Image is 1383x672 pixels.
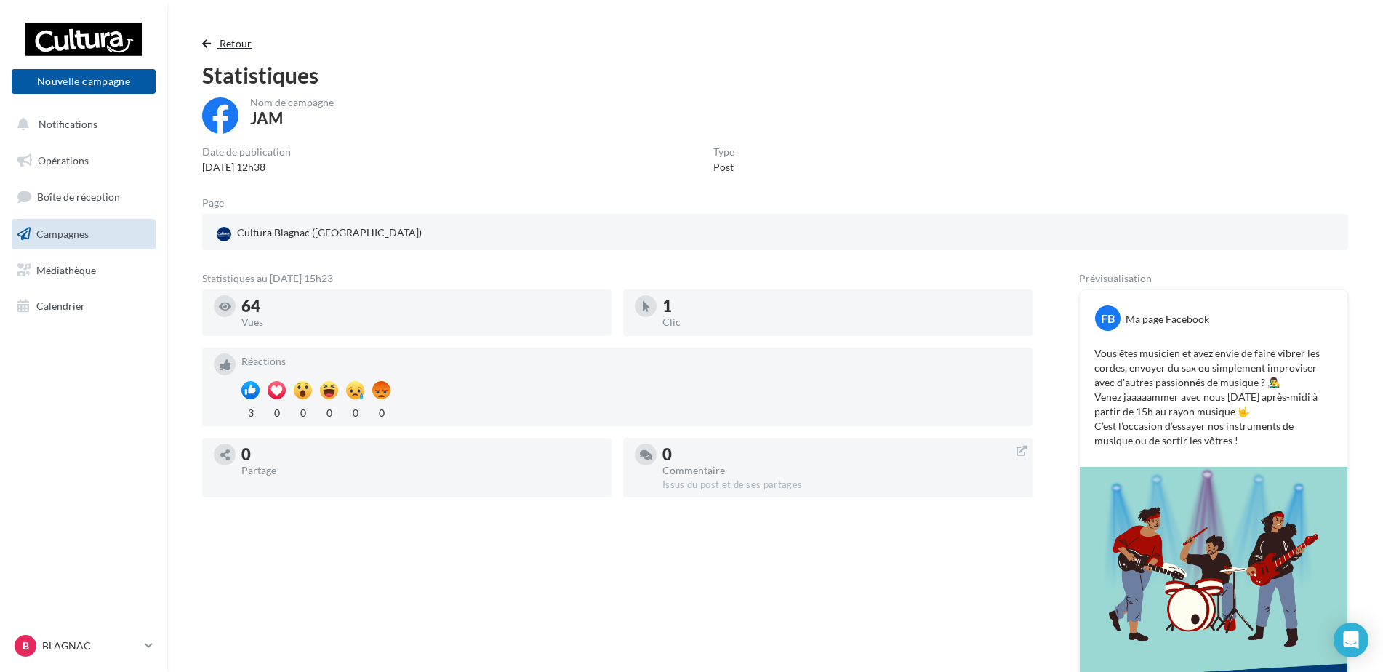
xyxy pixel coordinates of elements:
div: Open Intercom Messenger [1334,623,1368,657]
a: Boîte de réception [9,181,159,212]
div: Type [713,147,734,157]
div: Nom de campagne [250,97,334,108]
div: Vues [241,317,600,327]
div: 0 [346,403,364,420]
button: Retour [202,35,258,52]
div: Partage [241,465,600,476]
a: Campagnes [9,219,159,249]
p: BLAGNAC [42,639,139,653]
a: B BLAGNAC [12,632,156,660]
div: FB [1095,305,1121,331]
div: 3 [241,403,260,420]
span: Calendrier [36,300,85,312]
div: Cultura Blagnac ([GEOGRAPHIC_DATA]) [214,223,425,244]
div: 0 [662,447,1021,463]
span: Médiathèque [36,263,96,276]
span: Boîte de réception [37,191,120,203]
div: Date de publication [202,147,291,157]
div: 0 [294,403,312,420]
div: 0 [268,403,286,420]
a: Cultura Blagnac ([GEOGRAPHIC_DATA]) [214,223,588,244]
div: Statistiques au [DATE] 15h23 [202,273,1033,284]
div: [DATE] 12h38 [202,160,291,175]
span: Retour [220,37,252,49]
span: Opérations [38,154,89,167]
div: 64 [241,298,600,314]
div: Réactions [241,356,1021,367]
a: Calendrier [9,291,159,321]
button: Nouvelle campagne [12,69,156,94]
a: Médiathèque [9,255,159,286]
div: Ma page Facebook [1126,312,1209,327]
span: Campagnes [36,228,89,240]
span: Notifications [39,118,97,130]
div: Page [202,198,236,208]
div: 0 [241,447,600,463]
div: Clic [662,317,1021,327]
div: Statistiques [202,64,1348,86]
div: 0 [372,403,390,420]
div: Commentaire [662,465,1021,476]
a: Opérations [9,145,159,176]
div: JAM [250,111,283,127]
div: Prévisualisation [1079,273,1348,284]
button: Notifications [9,109,153,140]
div: 0 [320,403,338,420]
span: B [23,639,29,653]
div: Issus du post et de ses partages [662,479,1021,492]
div: 1 [662,298,1021,314]
p: Vous êtes musicien et avez envie de faire vibrer les cordes, envoyer du sax ou simplement improvi... [1094,346,1333,448]
div: Post [713,160,734,175]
